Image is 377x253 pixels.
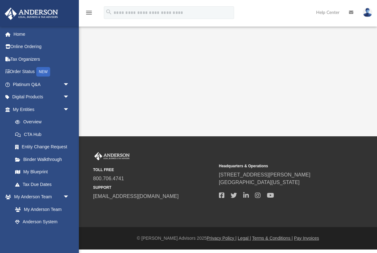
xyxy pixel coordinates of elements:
[219,163,340,169] small: Headquarters & Operations
[93,185,215,190] small: SUPPORT
[9,153,79,166] a: Binder Walkthrough
[105,9,112,15] i: search
[93,194,179,199] a: [EMAIL_ADDRESS][DOMAIN_NAME]
[4,78,79,91] a: Platinum Q&Aarrow_drop_down
[9,166,76,178] a: My Blueprint
[93,176,124,181] a: 800.706.4741
[9,178,79,191] a: Tax Due Dates
[9,228,76,241] a: Client Referrals
[219,180,300,185] a: [GEOGRAPHIC_DATA][US_STATE]
[294,236,319,241] a: Pay Invoices
[9,203,73,216] a: My Anderson Team
[207,236,237,241] a: Privacy Policy |
[9,116,79,128] a: Overview
[219,172,310,177] a: [STREET_ADDRESS][PERSON_NAME]
[63,103,76,116] span: arrow_drop_down
[4,28,79,40] a: Home
[93,167,215,173] small: TOLL FREE
[4,103,79,116] a: My Entitiesarrow_drop_down
[79,235,377,242] div: © [PERSON_NAME] Advisors 2025
[238,236,251,241] a: Legal |
[4,91,79,103] a: Digital Productsarrow_drop_down
[9,141,79,153] a: Entity Change Request
[363,8,372,17] img: User Pic
[63,78,76,91] span: arrow_drop_down
[85,12,93,16] a: menu
[4,191,76,203] a: My Anderson Teamarrow_drop_down
[252,236,293,241] a: Terms & Conditions |
[3,8,60,20] img: Anderson Advisors Platinum Portal
[63,191,76,204] span: arrow_drop_down
[63,91,76,104] span: arrow_drop_down
[4,53,79,65] a: Tax Organizers
[4,40,79,53] a: Online Ordering
[85,9,93,16] i: menu
[9,216,76,228] a: Anderson System
[36,67,50,77] div: NEW
[9,128,79,141] a: CTA Hub
[93,152,131,160] img: Anderson Advisors Platinum Portal
[4,65,79,78] a: Order StatusNEW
